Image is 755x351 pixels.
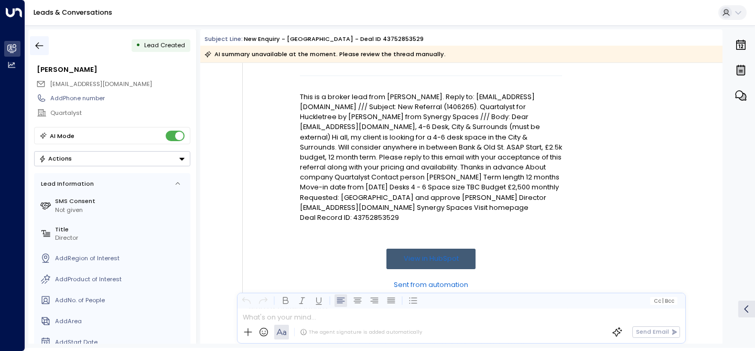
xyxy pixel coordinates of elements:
span: rharris@synergyspaces.co.uk [50,80,152,89]
button: Cc|Bcc [650,297,677,305]
div: Quartalyst [50,109,190,118]
span: Cc Bcc [654,298,674,304]
div: AddStart Date [55,338,187,347]
div: AddProduct of Interest [55,275,187,284]
div: Button group with a nested menu [34,151,190,166]
div: New Enquiry - [GEOGRAPHIC_DATA] - Deal ID 43752853529 [244,35,424,44]
label: Title [55,225,187,234]
a: Leads & Conversations [34,8,112,17]
div: Director [55,233,187,242]
span: [EMAIL_ADDRESS][DOMAIN_NAME] [50,80,152,88]
div: Not given [55,206,187,215]
div: Lead Information [38,179,94,188]
div: AI summary unavailable at the moment. Please review the thread manually. [204,49,446,59]
span: | [662,298,664,304]
p: This is a broker lead from [PERSON_NAME]. Reply to: [EMAIL_ADDRESS][DOMAIN_NAME] /// Subject: New... [300,92,562,212]
span: Subject Line: [204,35,243,43]
button: Actions [34,151,190,166]
a: Sent from automation [394,280,468,290]
button: Undo [240,294,253,307]
div: AI Mode [50,131,74,141]
div: AddArea [55,317,187,326]
div: AddRegion of Interest [55,254,187,263]
div: The agent signature is added automatically [300,328,422,336]
p: Deal Record ID: 43752853529 [300,212,562,222]
div: • [136,38,141,53]
a: View in HubSpot [386,249,476,269]
div: Actions [39,155,72,162]
div: AddPhone number [50,94,190,103]
div: [PERSON_NAME] [37,65,190,75]
div: AddNo. of People [55,296,187,305]
button: Redo [257,294,269,307]
span: Lead Created [144,41,185,49]
label: SMS Consent [55,197,187,206]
